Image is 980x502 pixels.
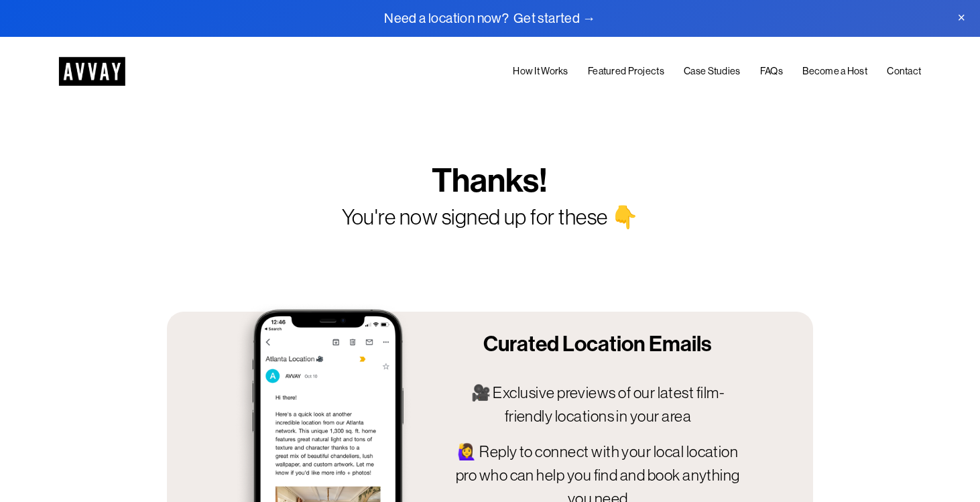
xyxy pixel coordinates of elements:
[310,161,670,201] h1: Thanks!
[454,381,741,428] p: 🎥 Exclusive previews of our latest film-friendly locations in your area
[588,64,664,80] a: Featured Projects
[454,330,741,357] h2: Curated Location Emails
[274,201,705,233] p: You're now signed up for these 👇
[684,64,740,80] a: Case Studies
[802,64,867,80] a: Become a Host
[887,64,921,80] a: Contact
[760,64,783,80] a: FAQs
[59,57,125,86] img: AVVAY - The First Nationwide Location Scouting Co.
[513,64,568,80] a: How It Works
